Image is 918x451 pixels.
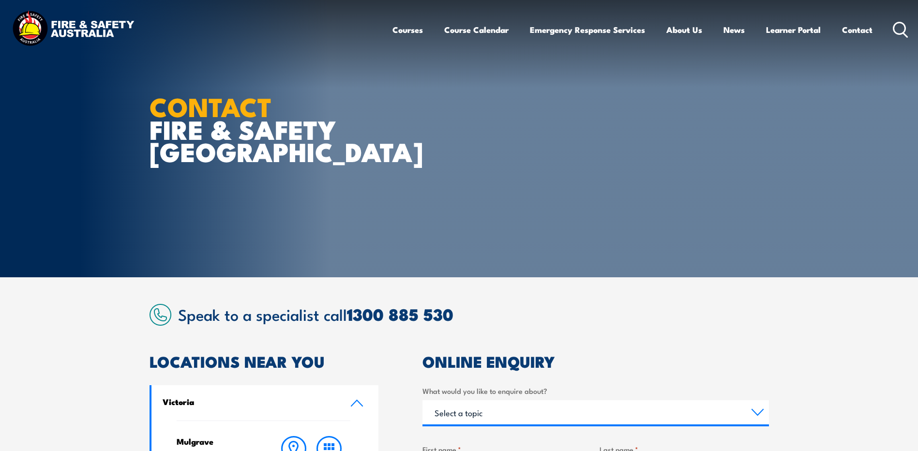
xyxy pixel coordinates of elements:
[842,17,873,43] a: Contact
[347,301,453,327] a: 1300 885 530
[422,354,769,368] h2: ONLINE ENQUIRY
[150,354,379,368] h2: LOCATIONS NEAR YOU
[766,17,821,43] a: Learner Portal
[177,436,257,447] h4: Mulgrave
[178,305,769,323] h2: Speak to a specialist call
[392,17,423,43] a: Courses
[150,95,389,163] h1: FIRE & SAFETY [GEOGRAPHIC_DATA]
[723,17,745,43] a: News
[150,86,272,126] strong: CONTACT
[151,385,379,421] a: Victoria
[666,17,702,43] a: About Us
[163,396,336,407] h4: Victoria
[444,17,509,43] a: Course Calendar
[530,17,645,43] a: Emergency Response Services
[422,385,769,396] label: What would you like to enquire about?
